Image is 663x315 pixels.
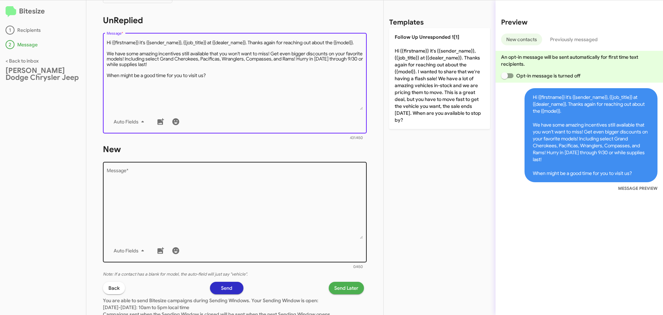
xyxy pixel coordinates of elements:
button: New contacts [501,34,542,45]
p: An opt-in message will be sent automatically for first time text recipients. [501,54,657,67]
a: < Back to inbox [6,58,39,64]
span: Auto Fields [114,115,147,128]
span: Send Later [334,282,358,294]
button: Back [103,282,125,294]
h1: New [103,144,367,155]
div: Message [6,40,80,49]
div: 2 [6,40,15,49]
mat-hint: 431/450 [350,136,363,140]
span: Auto Fields [114,244,147,257]
i: Note: If a contact has a blank for model, the auto-field will just say "vehicle". [103,271,248,277]
span: Hi {{firstname}} it's {{sender_name}}, {{job_title}} at {{dealer_name}}. Thanks again for reachin... [525,88,657,182]
img: logo-minimal.svg [6,6,16,17]
div: [PERSON_NAME] Dodge Chrysler Jeep [6,67,80,81]
button: Send [210,282,243,294]
button: Auto Fields [108,244,152,257]
span: Follow Up Unresponded 1[1] [395,34,459,40]
h2: Preview [501,17,657,28]
div: Recipients [6,26,80,35]
span: New contacts [506,34,537,45]
h2: Templates [389,17,424,28]
span: Opt-in message is turned off [516,72,580,80]
button: Auto Fields [108,115,152,128]
small: MESSAGE PREVIEW [618,185,657,192]
mat-hint: 0/450 [353,265,363,269]
p: Hi {{firstname}} it's {{sender_name}}, {{job_title}} at {{dealer_name}}. Thanks again for reachin... [389,28,490,129]
span: Send [221,282,232,294]
span: Back [108,282,119,294]
button: Send Later [329,282,364,294]
button: Previously messaged [545,34,603,45]
h1: UnReplied [103,15,367,26]
div: 1 [6,26,15,35]
span: Previously messaged [550,34,598,45]
h2: Bitesize [6,6,80,17]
